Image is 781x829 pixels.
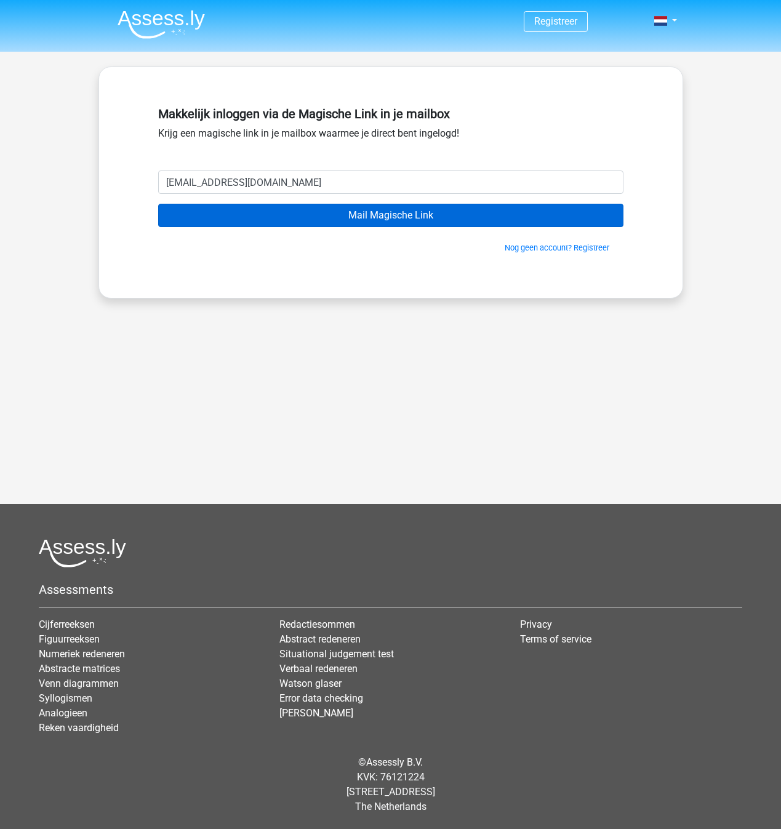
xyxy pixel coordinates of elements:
[118,10,205,39] img: Assessly
[39,539,126,567] img: Assessly logo
[39,707,87,719] a: Analogieen
[30,745,751,824] div: © KVK: 76121224 [STREET_ADDRESS] The Netherlands
[279,633,361,645] a: Abstract redeneren
[39,619,95,630] a: Cijferreeksen
[39,663,120,675] a: Abstracte matrices
[520,633,591,645] a: Terms of service
[39,678,119,689] a: Venn diagrammen
[158,102,623,170] div: Krijg een magische link in je mailbox waarmee je direct bent ingelogd!
[279,663,358,675] a: Verbaal redeneren
[279,692,363,704] a: Error data checking
[39,722,119,734] a: Reken vaardigheid
[279,678,342,689] a: Watson glaser
[279,648,394,660] a: Situational judgement test
[158,106,623,121] h5: Makkelijk inloggen via de Magische Link in je mailbox
[158,204,623,227] input: Mail Magische Link
[505,243,609,252] a: Nog geen account? Registreer
[39,582,742,597] h5: Assessments
[520,619,552,630] a: Privacy
[39,692,92,704] a: Syllogismen
[158,170,623,194] input: Email
[39,648,125,660] a: Numeriek redeneren
[279,619,355,630] a: Redactiesommen
[279,707,353,719] a: [PERSON_NAME]
[534,15,577,27] a: Registreer
[366,756,423,768] a: Assessly B.V.
[39,633,100,645] a: Figuurreeksen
